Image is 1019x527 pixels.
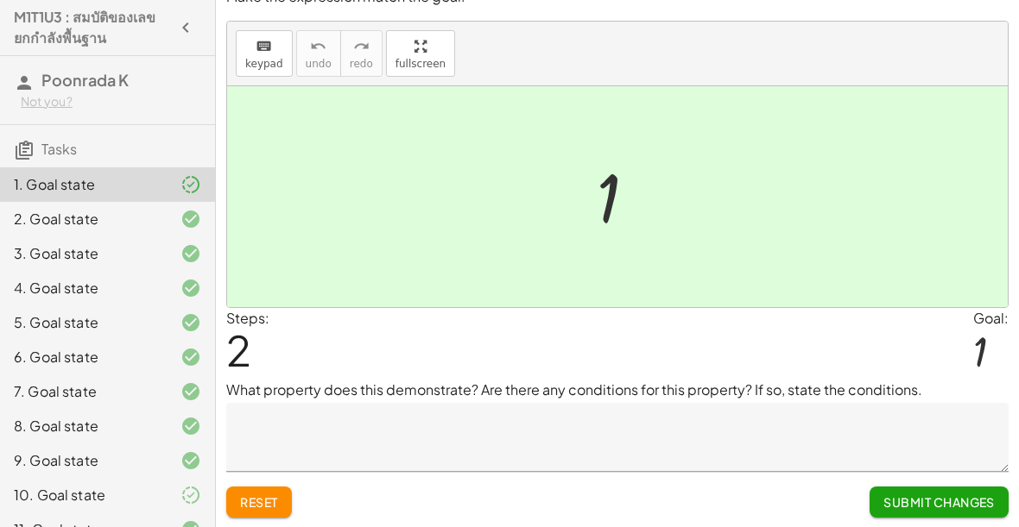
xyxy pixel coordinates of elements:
[353,36,370,57] i: redo
[870,486,1009,518] button: Submit Changes
[180,278,201,298] i: Task finished and correct.
[14,278,153,298] div: 4. Goal state
[226,309,269,327] label: Steps:
[226,486,292,518] button: Reset
[180,209,201,229] i: Task finished and correct.
[296,30,341,77] button: undoundo
[21,93,201,110] div: Not you?
[14,485,153,505] div: 10. Goal state
[226,380,1009,400] p: What property does this demonstrate? Are there any conditions for this property? If so, state the...
[14,312,153,333] div: 5. Goal state
[14,381,153,402] div: 7. Goal state
[14,174,153,195] div: 1. Goal state
[386,30,455,77] button: fullscreen
[340,30,383,77] button: redoredo
[310,36,326,57] i: undo
[180,450,201,471] i: Task finished and correct.
[396,58,446,70] span: fullscreen
[180,312,201,333] i: Task finished and correct.
[14,347,153,367] div: 6. Goal state
[14,209,153,229] div: 2. Goal state
[180,174,201,195] i: Task finished and part of it marked as correct.
[180,485,201,505] i: Task finished and part of it marked as correct.
[180,416,201,436] i: Task finished and correct.
[14,7,170,48] h4: M1T1U3 : สมบัติของเลขยกกำลังพื้นฐาน
[14,416,153,436] div: 8. Goal state
[226,323,251,376] span: 2
[350,58,373,70] span: redo
[883,494,995,510] span: Submit Changes
[180,381,201,402] i: Task finished and correct.
[41,70,129,90] span: Poonrada K
[256,36,272,57] i: keyboard
[41,140,77,158] span: Tasks
[973,308,1009,329] div: Goal:
[240,494,278,510] span: Reset
[14,243,153,264] div: 3. Goal state
[180,347,201,367] i: Task finished and correct.
[14,450,153,471] div: 9. Goal state
[306,58,332,70] span: undo
[236,30,293,77] button: keyboardkeypad
[180,243,201,264] i: Task finished and correct.
[245,58,283,70] span: keypad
